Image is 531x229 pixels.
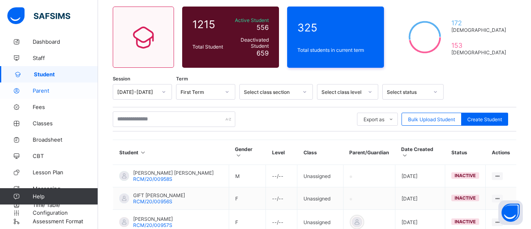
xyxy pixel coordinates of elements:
span: Bulk Upload Student [408,116,455,122]
th: Parent/Guardian [343,140,395,165]
th: Student [113,140,229,165]
span: [DEMOGRAPHIC_DATA] [451,27,506,33]
span: [PERSON_NAME] [133,216,173,222]
span: 172 [451,19,506,27]
span: Session [113,76,130,82]
td: F [229,187,265,210]
i: Sort in Ascending Order [140,149,147,156]
span: inactive [455,173,476,178]
span: [PERSON_NAME] [PERSON_NAME] [133,170,214,176]
span: Export as [364,116,384,122]
span: Lesson Plan [33,169,98,176]
span: Deactivated Student [227,37,269,49]
td: M [229,165,265,187]
th: Level [266,140,297,165]
th: Gender [229,140,265,165]
span: RCM/20/00957S [133,222,172,228]
span: Total students in current term [297,47,374,53]
td: --/-- [266,187,297,210]
span: RCM/20/00956S [133,198,172,205]
span: 659 [257,49,269,57]
span: Assessment Format [33,218,98,225]
td: Unassigned [297,187,344,210]
span: Configuration [33,209,98,216]
td: Unassigned [297,165,344,187]
span: 1215 [192,18,223,31]
td: [DATE] [395,187,445,210]
span: 153 [451,41,506,49]
span: RCM/20/00958S [133,176,172,182]
img: safsims [7,7,70,24]
th: Status [445,140,486,165]
td: --/-- [266,165,297,187]
span: inactive [455,195,476,201]
span: Help [33,193,98,200]
div: Select status [387,89,428,95]
span: Term [176,76,188,82]
div: Select class level [321,89,363,95]
i: Sort in Ascending Order [401,152,408,158]
span: 556 [257,23,269,31]
span: 325 [297,21,374,34]
span: CBT [33,153,98,159]
th: Actions [486,140,516,165]
span: Dashboard [33,38,98,45]
th: Class [297,140,344,165]
th: Date Created [395,140,445,165]
button: Open asap [498,200,523,225]
span: Active Student [227,17,269,23]
div: First Term [181,89,220,95]
span: Fees [33,104,98,110]
span: [DEMOGRAPHIC_DATA] [451,49,506,56]
div: Select class section [244,89,298,95]
div: Total Student [190,42,225,52]
span: inactive [455,219,476,225]
span: Create Student [467,116,502,122]
i: Sort in Ascending Order [235,152,242,158]
span: Staff [33,55,98,61]
td: [DATE] [395,165,445,187]
span: Messaging [33,185,98,192]
div: [DATE]-[DATE] [117,89,157,95]
span: Broadsheet [33,136,98,143]
span: Student [34,71,98,78]
span: Parent [33,87,98,94]
span: GIFT [PERSON_NAME] [133,192,185,198]
span: Classes [33,120,98,127]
